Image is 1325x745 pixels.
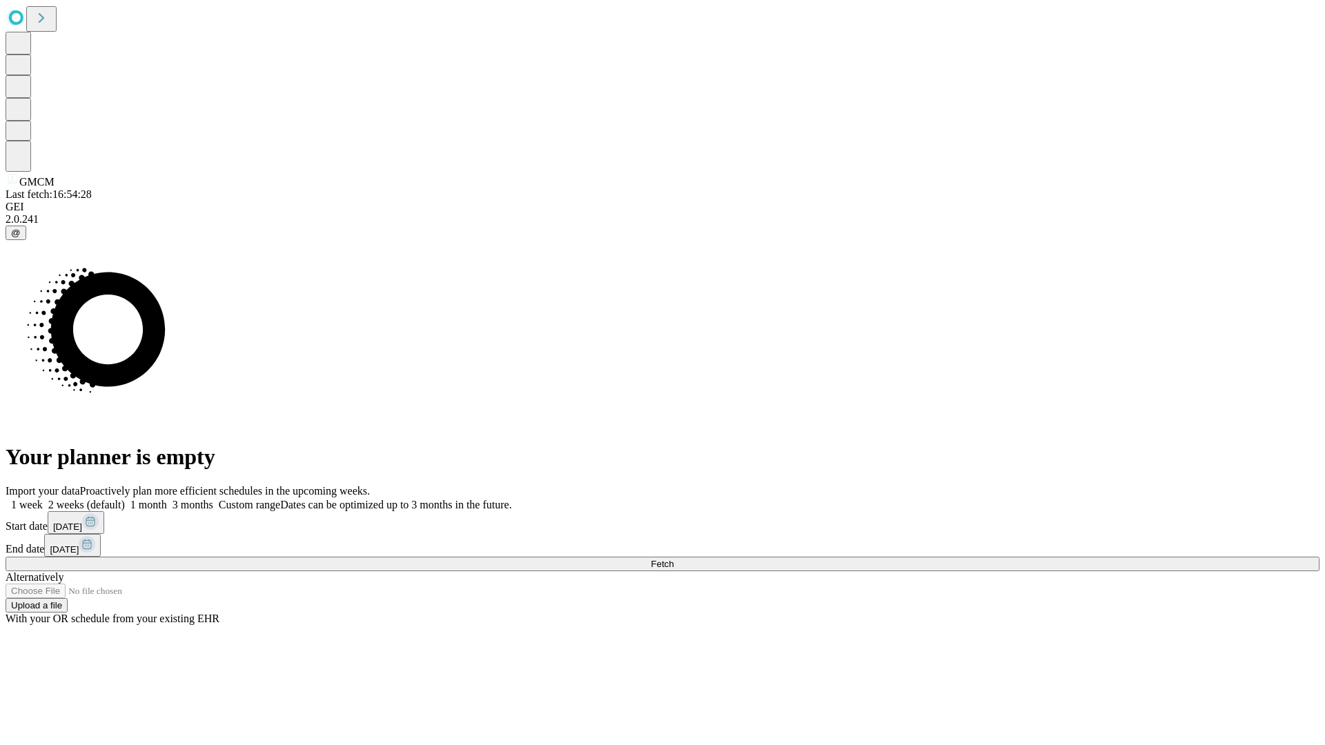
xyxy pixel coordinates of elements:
[130,499,167,510] span: 1 month
[19,176,55,188] span: GMCM
[11,499,43,510] span: 1 week
[50,544,79,555] span: [DATE]
[6,444,1319,470] h1: Your planner is empty
[6,534,1319,557] div: End date
[173,499,213,510] span: 3 months
[6,213,1319,226] div: 2.0.241
[6,226,26,240] button: @
[6,571,63,583] span: Alternatively
[219,499,280,510] span: Custom range
[6,613,219,624] span: With your OR schedule from your existing EHR
[44,534,101,557] button: [DATE]
[6,188,92,200] span: Last fetch: 16:54:28
[53,521,82,532] span: [DATE]
[11,228,21,238] span: @
[280,499,511,510] span: Dates can be optimized up to 3 months in the future.
[6,511,1319,534] div: Start date
[6,557,1319,571] button: Fetch
[6,201,1319,213] div: GEI
[80,485,370,497] span: Proactively plan more efficient schedules in the upcoming weeks.
[651,559,674,569] span: Fetch
[6,485,80,497] span: Import your data
[48,511,104,534] button: [DATE]
[48,499,125,510] span: 2 weeks (default)
[6,598,68,613] button: Upload a file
